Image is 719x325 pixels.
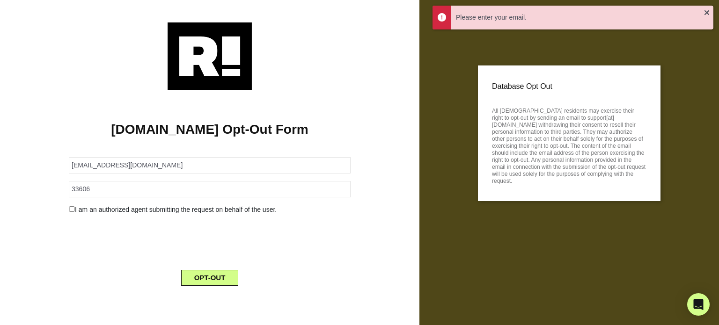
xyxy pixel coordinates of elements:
[181,270,239,286] button: OPT-OUT
[14,122,405,137] h1: [DOMAIN_NAME] Opt-Out Form
[492,105,646,185] p: All [DEMOGRAPHIC_DATA] residents may exercise their right to opt-out by sending an email to suppo...
[69,157,351,173] input: Email Address
[456,13,704,22] div: Please enter your email.
[168,22,252,90] img: Retention.com
[69,181,351,197] input: Zipcode
[687,293,710,316] div: Open Intercom Messenger
[492,79,646,94] p: Database Opt Out
[139,222,281,259] iframe: reCAPTCHA
[62,205,358,215] div: I am an authorized agent submitting the request on behalf of the user.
